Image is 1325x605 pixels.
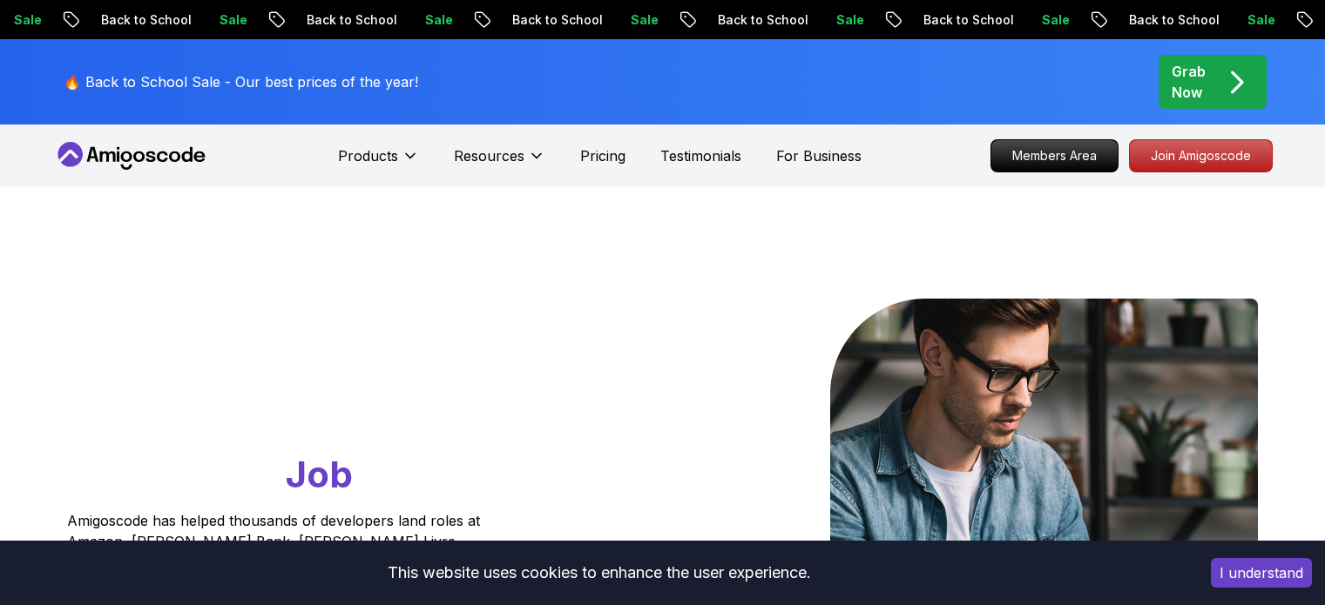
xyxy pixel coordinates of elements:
[1130,140,1272,171] p: Join Amigoscode
[338,145,398,166] p: Products
[1129,139,1273,172] a: Join Amigoscode
[497,11,616,29] p: Back to School
[67,299,547,500] h1: Go From Learning to Hired: Master Java, Spring Boot & Cloud Skills That Get You the
[776,145,862,166] a: For Business
[1114,11,1233,29] p: Back to School
[580,145,625,166] a: Pricing
[1211,558,1312,588] button: Accept cookies
[205,11,260,29] p: Sale
[410,11,466,29] p: Sale
[660,145,741,166] a: Testimonials
[292,11,410,29] p: Back to School
[1233,11,1288,29] p: Sale
[286,452,353,496] span: Job
[454,145,524,166] p: Resources
[454,145,545,180] button: Resources
[991,140,1118,171] p: Members Area
[821,11,877,29] p: Sale
[703,11,821,29] p: Back to School
[616,11,672,29] p: Sale
[990,139,1119,172] a: Members Area
[338,145,419,180] button: Products
[909,11,1027,29] p: Back to School
[86,11,205,29] p: Back to School
[13,554,1185,592] div: This website uses cookies to enhance the user experience.
[1172,61,1206,103] p: Grab Now
[1027,11,1083,29] p: Sale
[64,71,418,92] p: 🔥 Back to School Sale - Our best prices of the year!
